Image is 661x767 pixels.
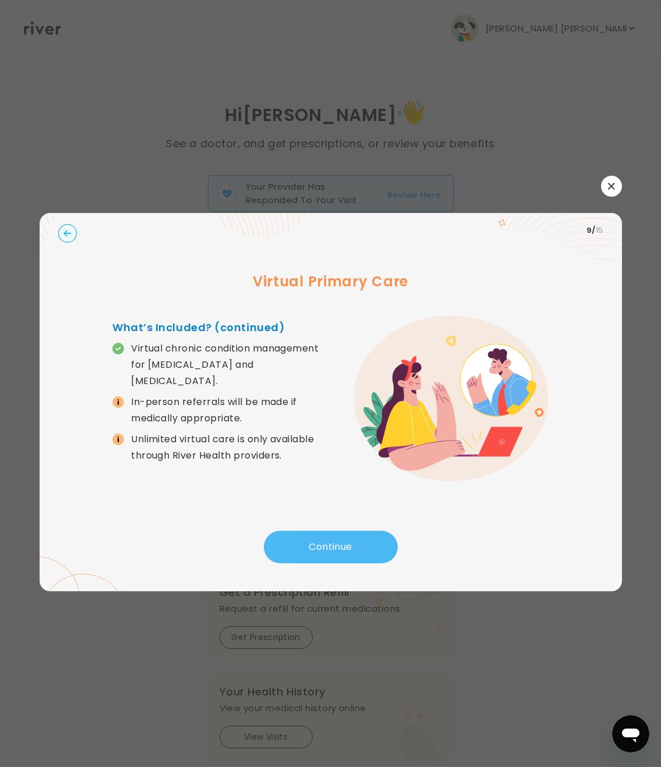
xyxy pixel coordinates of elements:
[131,394,330,427] p: In-person referrals will be made if medically appropriate.
[264,531,398,563] button: Continue
[354,315,548,481] img: error graphic
[131,340,330,389] p: Virtual chronic condition management for [MEDICAL_DATA] and [MEDICAL_DATA].
[131,431,330,464] p: Unlimited virtual care is only available through River Health providers.
[58,271,603,292] h3: Virtual Primary Care
[612,715,649,752] iframe: Button to launch messaging window
[112,319,330,336] h4: What’s Included? (continued)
